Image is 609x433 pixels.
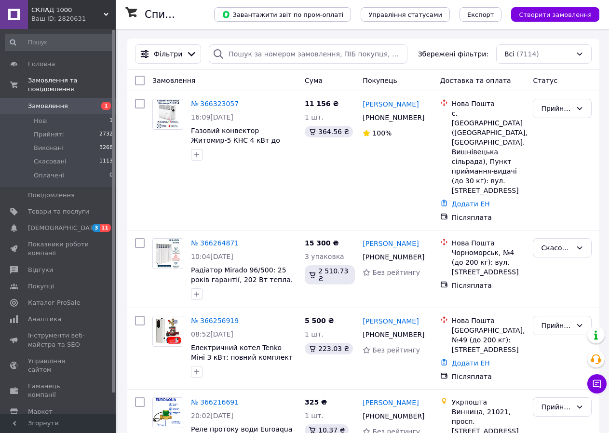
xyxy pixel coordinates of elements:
div: Нова Пошта [452,238,526,248]
span: Головна [28,60,55,68]
span: Замовлення та повідомлення [28,76,116,94]
span: 2732 [99,130,113,139]
span: 325 ₴ [305,398,327,406]
div: Післяплата [452,213,526,222]
a: Газовий конвектор Житомир-5 КНС 4 кВт до 40м² від газу або балона. [191,127,282,154]
a: № 366264871 [191,239,239,247]
span: 1 шт. [305,113,324,121]
a: [PERSON_NAME] [363,316,419,326]
span: Каталог ProSale [28,298,80,307]
span: Експорт [467,11,494,18]
span: Скасовані [34,157,67,166]
div: Післяплата [452,372,526,381]
span: Покупець [363,77,397,84]
span: Управління статусами [368,11,442,18]
span: Доставка та оплата [440,77,511,84]
a: [PERSON_NAME] [363,99,419,109]
img: Фото товару [153,398,183,428]
span: [PHONE_NUMBER] [363,114,424,122]
div: Прийнято [541,402,572,412]
a: № 366216691 [191,398,239,406]
span: Виконані [34,144,64,152]
span: 11 [100,224,111,232]
span: Покупці [28,282,54,291]
input: Пошук за номером замовлення, ПІБ покупця, номером телефону, Email, номером накладної [209,44,407,64]
a: Додати ЕН [452,200,490,208]
div: 364.56 ₴ [305,126,353,137]
span: Оплачені [34,171,64,180]
span: СКЛАД 1000 [31,6,104,14]
span: Всі [504,49,514,59]
img: Фото товару [155,99,180,129]
span: 16:09[DATE] [191,113,233,121]
span: 15 300 ₴ [305,239,339,247]
span: 10:04[DATE] [191,253,233,260]
a: Фото товару [152,397,183,428]
div: с. [GEOGRAPHIC_DATA] ([GEOGRAPHIC_DATA], [GEOGRAPHIC_DATA]. Вишнівецька сільрада), Пункт прийманн... [452,108,526,195]
span: Замовлення [152,77,195,84]
a: Фото товару [152,99,183,130]
span: [PHONE_NUMBER] [363,412,424,420]
span: 20:02[DATE] [191,412,233,419]
a: Електричний котел Tenko Міні 3 кВт: повний комплект з насосом, баком та групою безпеки для 30-45 м² [191,344,293,380]
span: Створити замовлення [519,11,592,18]
span: 1 [101,102,111,110]
span: 1 [109,117,113,125]
img: Фото товару [153,316,183,346]
button: Завантажити звіт по пром-оплаті [214,7,351,22]
a: № 366323057 [191,100,239,108]
span: Інструменти веб-майстра та SEO [28,331,89,349]
div: Прийнято [541,320,572,331]
button: Створити замовлення [511,7,599,22]
a: Створити замовлення [501,10,599,18]
a: Радіатор Mirado 96/500: 25 років гарантії, 202 Вт тепла. Ваша незламна броня. Зроблено в [GEOGRAP... [191,266,293,312]
span: 0 [109,171,113,180]
span: Нові [34,117,48,125]
span: [PHONE_NUMBER] [363,253,424,261]
a: [PERSON_NAME] [363,398,419,407]
button: Управління статусами [361,7,450,22]
a: № 366256919 [191,317,239,325]
span: Повідомлення [28,191,75,200]
a: Фото товару [152,238,183,269]
div: Прийнято [541,103,572,114]
span: 08:52[DATE] [191,330,233,338]
span: 3 [92,224,100,232]
span: Управління сайтом [28,357,89,374]
button: Чат з покупцем [587,374,607,393]
span: Відгуки [28,266,53,274]
span: Гаманець компанії [28,382,89,399]
div: Нова Пошта [452,99,526,108]
span: 1 шт. [305,330,324,338]
div: Післяплата [452,281,526,290]
div: Чорноморськ, №4 (до 200 кг): вул. [STREET_ADDRESS] [452,248,526,277]
input: Пошук [5,34,114,51]
span: Аналітика [28,315,61,324]
span: Прийняті [34,130,64,139]
a: [PERSON_NAME] [363,239,419,248]
div: 223.03 ₴ [305,343,353,354]
span: 1113 [99,157,113,166]
img: Фото товару [155,239,180,269]
div: Скасовано [541,243,572,253]
span: Фільтри [154,49,182,59]
span: Cума [305,77,323,84]
span: Маркет [28,407,53,416]
span: Показники роботи компанії [28,240,89,257]
span: [PHONE_NUMBER] [363,331,424,338]
a: Додати ЕН [452,359,490,367]
span: Статус [533,77,557,84]
h1: Список замовлень [145,9,243,20]
div: Ваш ID: 2820631 [31,14,116,23]
div: Укрпошта [452,397,526,407]
span: 1 шт. [305,412,324,419]
span: Без рейтингу [372,346,420,354]
span: Без рейтингу [372,269,420,276]
span: 100% [372,129,392,137]
div: 2 510.73 ₴ [305,265,355,284]
button: Експорт [460,7,502,22]
span: 3 упаковка [305,253,344,260]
